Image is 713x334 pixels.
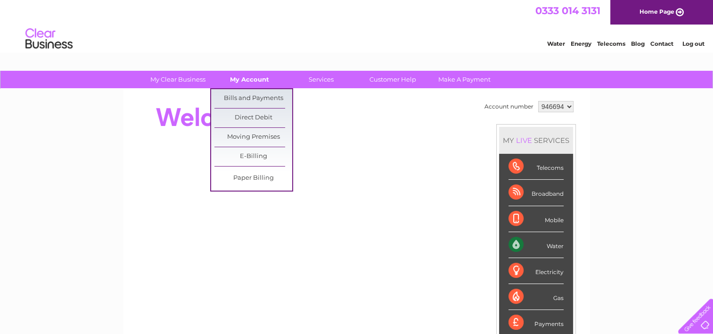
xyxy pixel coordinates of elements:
div: LIVE [514,136,534,145]
a: My Account [211,71,288,88]
a: Customer Help [354,71,432,88]
a: Direct Debit [214,109,292,127]
div: Mobile [508,206,564,232]
td: Account number [482,99,536,115]
a: Water [547,40,565,47]
div: Broadband [508,180,564,206]
a: Energy [571,40,591,47]
a: Contact [650,40,673,47]
div: Electricity [508,258,564,284]
a: Telecoms [597,40,625,47]
div: Gas [508,284,564,310]
div: Water [508,232,564,258]
a: My Clear Business [139,71,217,88]
a: Paper Billing [214,169,292,188]
div: Clear Business is a trading name of Verastar Limited (registered in [GEOGRAPHIC_DATA] No. 3667643... [134,5,580,46]
a: Make A Payment [426,71,503,88]
a: Services [282,71,360,88]
a: 0333 014 3131 [535,5,600,17]
a: Bills and Payments [214,89,292,108]
div: Telecoms [508,154,564,180]
a: Blog [631,40,645,47]
div: MY SERVICES [499,127,573,154]
a: Moving Premises [214,128,292,147]
img: logo.png [25,25,73,53]
a: Log out [682,40,704,47]
a: E-Billing [214,147,292,166]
